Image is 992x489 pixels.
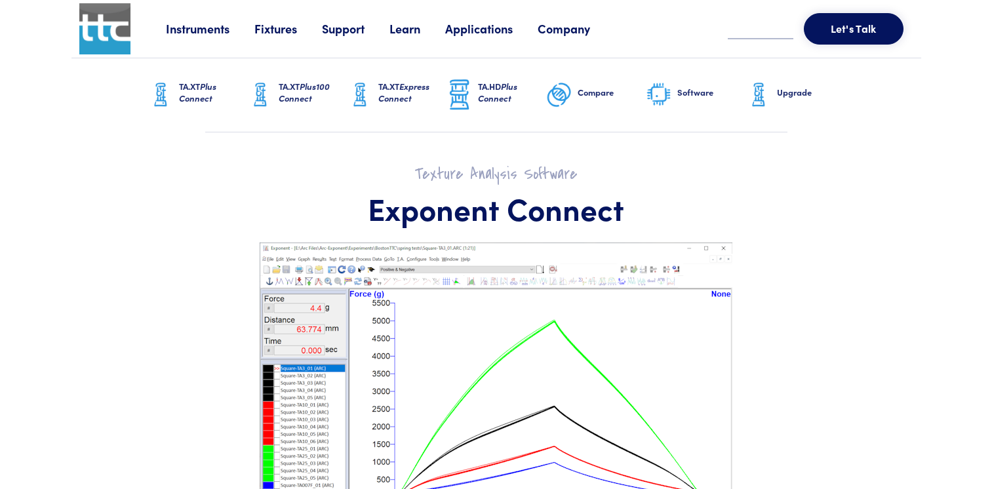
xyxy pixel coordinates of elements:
[247,58,347,132] a: TA.XTPlus100 Connect
[446,58,546,132] a: TA.HDPlus Connect
[378,80,429,104] span: Express Connect
[378,81,446,104] h6: TA.XT
[347,58,446,132] a: TA.XTExpress Connect
[166,20,254,37] a: Instruments
[103,189,890,227] h1: Exponent Connect
[389,20,445,37] a: Learn
[247,79,273,111] img: ta-xt-graphic.png
[745,79,772,111] img: ta-xt-graphic.png
[546,58,646,132] a: Compare
[148,58,247,132] a: TA.XTPlus Connect
[745,58,845,132] a: Upgrade
[446,78,473,112] img: ta-hd-graphic.png
[322,20,389,37] a: Support
[279,80,330,104] span: Plus100 Connect
[677,87,745,98] h6: Software
[179,81,247,104] h6: TA.XT
[546,79,572,111] img: compare-graphic.png
[646,58,745,132] a: Software
[445,20,538,37] a: Applications
[538,20,615,37] a: Company
[103,164,890,184] h2: Texture Analysis Software
[148,79,174,111] img: ta-xt-graphic.png
[179,80,216,104] span: Plus Connect
[347,79,373,111] img: ta-xt-graphic.png
[478,81,546,104] h6: TA.HD
[777,87,845,98] h6: Upgrade
[254,20,322,37] a: Fixtures
[279,81,347,104] h6: TA.XT
[646,81,672,109] img: software-graphic.png
[478,80,517,104] span: Plus Connect
[804,13,903,45] button: Let's Talk
[578,87,646,98] h6: Compare
[79,3,130,54] img: ttc_logo_1x1_v1.0.png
